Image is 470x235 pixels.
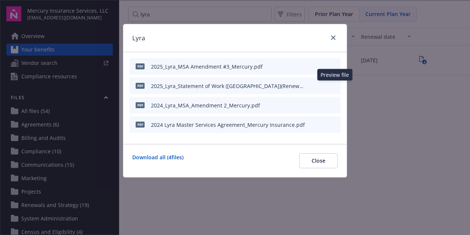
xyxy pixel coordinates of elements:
[151,63,263,70] div: 2025_Lyra_MSA Amendment #3_Mercury.pdf
[132,33,145,43] h1: Lyra
[319,101,325,109] button: download file
[312,157,325,164] span: Close
[329,33,338,42] a: close
[317,69,352,81] div: Preview file
[151,121,305,129] div: 2024 Lyra Master Services Agreement_Mercury Insurance.pdf
[331,63,338,70] button: preview file
[299,153,338,168] button: Close
[136,122,145,127] span: pdf
[151,82,306,90] div: 2025_Lyra_Statement of Work ([GEOGRAPHIC_DATA])(Renewal)_Mercury.pdf
[319,82,325,90] button: download file
[331,101,338,109] button: preview file
[151,101,260,109] div: 2024_Lyra_MSA_Amendment 2_Mercury.pdf
[136,83,145,88] span: pdf
[319,63,325,70] button: download file
[331,121,338,129] button: preview file
[319,121,325,129] button: download file
[132,153,183,168] a: Download all ( 4 files)
[136,63,145,69] span: pdf
[136,102,145,108] span: pdf
[331,82,338,90] button: preview file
